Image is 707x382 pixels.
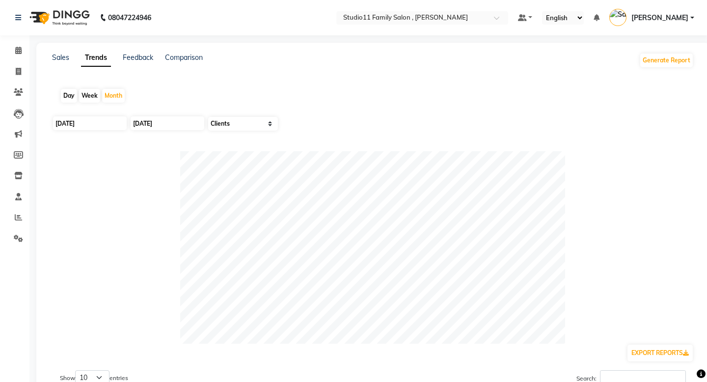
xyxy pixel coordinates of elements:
[53,116,127,130] input: Start Date
[102,89,125,103] div: Month
[631,13,688,23] span: [PERSON_NAME]
[108,4,151,31] b: 08047224946
[123,53,153,62] a: Feedback
[131,116,204,130] input: End Date
[79,89,100,103] div: Week
[61,89,77,103] div: Day
[609,9,626,26] img: Satya Kalagara
[81,49,111,67] a: Trends
[165,53,203,62] a: Comparison
[627,345,693,361] button: EXPORT REPORTS
[25,4,92,31] img: logo
[640,54,693,67] button: Generate Report
[52,53,69,62] a: Sales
